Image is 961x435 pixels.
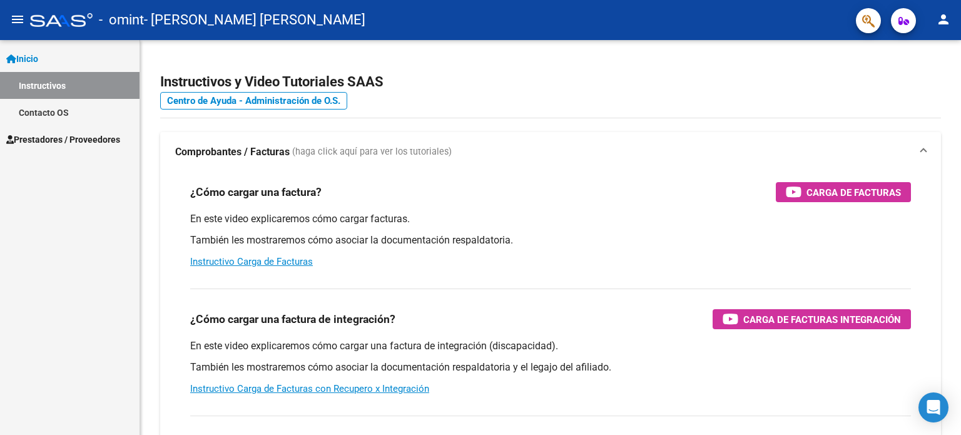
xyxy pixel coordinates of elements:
h3: ¿Cómo cargar una factura? [190,183,322,201]
span: Carga de Facturas Integración [743,312,901,327]
span: Prestadores / Proveedores [6,133,120,146]
button: Carga de Facturas [776,182,911,202]
p: En este video explicaremos cómo cargar una factura de integración (discapacidad). [190,339,911,353]
button: Carga de Facturas Integración [713,309,911,329]
strong: Comprobantes / Facturas [175,145,290,159]
a: Instructivo Carga de Facturas [190,256,313,267]
mat-icon: menu [10,12,25,27]
h2: Instructivos y Video Tutoriales SAAS [160,70,941,94]
p: También les mostraremos cómo asociar la documentación respaldatoria. [190,233,911,247]
span: (haga click aquí para ver los tutoriales) [292,145,452,159]
span: - [PERSON_NAME] [PERSON_NAME] [144,6,365,34]
mat-icon: person [936,12,951,27]
h3: ¿Cómo cargar una factura de integración? [190,310,395,328]
span: - omint [99,6,144,34]
mat-expansion-panel-header: Comprobantes / Facturas (haga click aquí para ver los tutoriales) [160,132,941,172]
div: Open Intercom Messenger [918,392,948,422]
span: Inicio [6,52,38,66]
p: También les mostraremos cómo asociar la documentación respaldatoria y el legajo del afiliado. [190,361,911,374]
a: Instructivo Carga de Facturas con Recupero x Integración [190,383,429,394]
span: Carga de Facturas [806,185,901,200]
p: En este video explicaremos cómo cargar facturas. [190,212,911,226]
a: Centro de Ayuda - Administración de O.S. [160,92,347,110]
